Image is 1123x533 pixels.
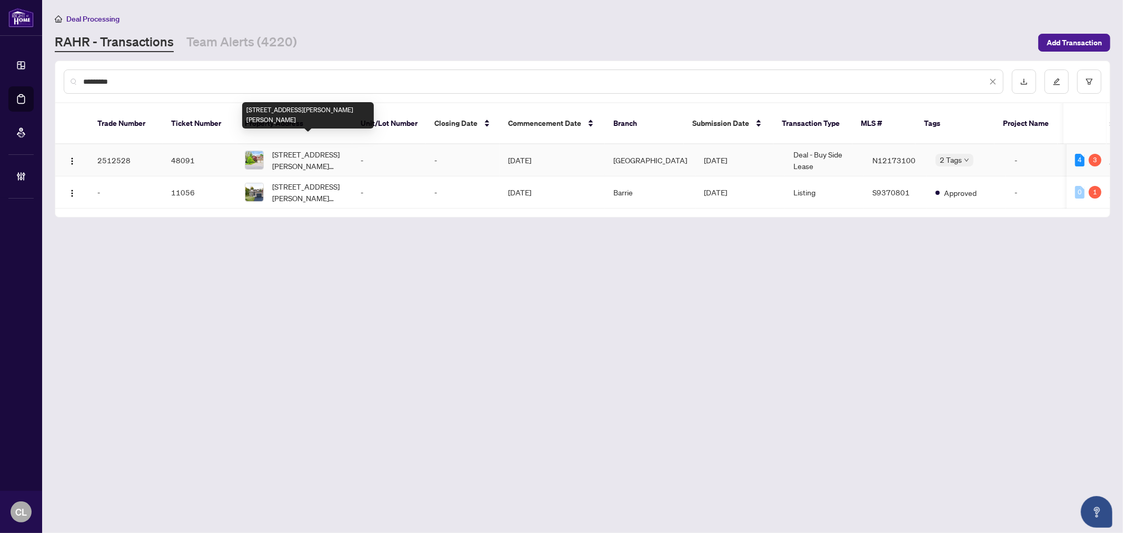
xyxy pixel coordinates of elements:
button: Logo [64,184,81,201]
th: Ticket Number [163,103,236,144]
button: edit [1045,70,1069,94]
td: [DATE] [500,176,605,209]
span: Approved [944,187,977,199]
th: Closing Date [426,103,500,144]
div: 4 [1075,154,1085,166]
div: 0 [1075,186,1085,199]
button: Add Transaction [1038,34,1110,52]
span: [STREET_ADDRESS][PERSON_NAME][PERSON_NAME] [272,149,344,172]
td: - [1006,176,1069,209]
img: logo [8,8,34,27]
td: 11056 [163,176,236,209]
td: Barrie [605,176,695,209]
img: Logo [68,157,76,165]
span: 2 Tags [940,154,962,166]
td: - [352,144,426,176]
th: Trade Number [89,103,163,144]
span: CL [15,505,27,519]
th: Submission Date [684,103,773,144]
th: Tags [916,103,995,144]
td: - [352,176,426,209]
td: - [89,176,163,209]
td: 2512528 [89,144,163,176]
td: - [426,176,500,209]
img: thumbnail-img [245,151,263,169]
button: download [1012,70,1036,94]
td: - [426,144,500,176]
span: N12173100 [872,155,916,165]
td: [DATE] [695,176,785,209]
span: Deal Processing [66,14,120,24]
td: 48091 [163,144,236,176]
span: Submission Date [692,117,749,129]
span: Add Transaction [1047,34,1102,51]
span: filter [1086,78,1093,85]
span: download [1020,78,1028,85]
td: [DATE] [500,144,605,176]
td: [GEOGRAPHIC_DATA] [605,144,695,176]
span: edit [1053,78,1060,85]
span: Commencement Date [508,117,581,129]
th: Transaction Type [773,103,852,144]
td: Listing [785,176,864,209]
td: Deal - Buy Side Lease [785,144,864,176]
div: 3 [1089,154,1101,166]
img: Logo [68,189,76,198]
button: filter [1077,70,1101,94]
div: [STREET_ADDRESS][PERSON_NAME][PERSON_NAME] [242,102,374,129]
span: [STREET_ADDRESS][PERSON_NAME][PERSON_NAME] [272,181,344,204]
th: Commencement Date [500,103,605,144]
td: [DATE] [695,144,785,176]
span: close [989,78,997,85]
span: S9370801 [872,187,910,197]
div: 1 [1089,186,1101,199]
span: Closing Date [434,117,478,129]
span: home [55,15,62,23]
th: MLS # [852,103,916,144]
th: Property Address [236,103,352,144]
a: RAHR - Transactions [55,33,174,52]
span: down [964,157,969,163]
th: Project Name [995,103,1058,144]
img: thumbnail-img [245,183,263,201]
a: Team Alerts (4220) [186,33,297,52]
button: Logo [64,152,81,169]
th: Branch [605,103,684,144]
button: Open asap [1081,496,1112,528]
td: - [1006,144,1069,176]
th: Unit/Lot Number [352,103,426,144]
